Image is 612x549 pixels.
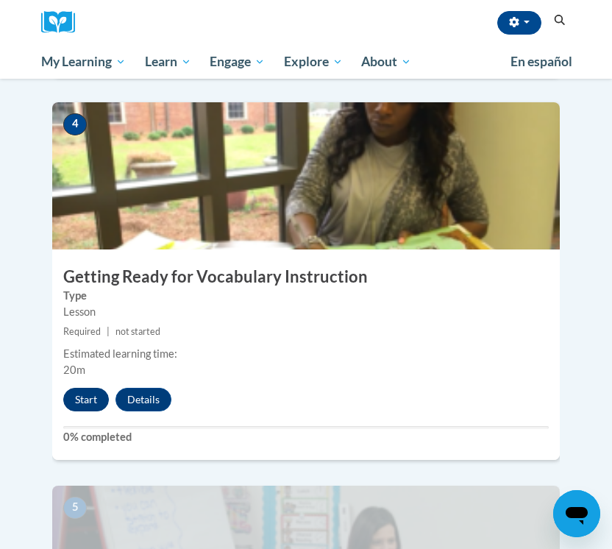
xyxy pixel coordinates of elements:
[63,364,85,376] span: 20m
[553,490,600,537] iframe: Button to launch messaging window
[549,12,571,29] button: Search
[210,53,265,71] span: Engage
[135,45,201,79] a: Learn
[41,11,85,34] a: Cox Campus
[115,388,171,411] button: Details
[145,53,191,71] span: Learn
[63,113,87,135] span: 4
[361,53,411,71] span: About
[63,388,109,411] button: Start
[200,45,274,79] a: Engage
[510,54,572,69] span: En español
[115,326,160,337] span: not started
[497,11,541,35] button: Account Settings
[63,429,549,445] label: 0% completed
[501,46,582,77] a: En español
[63,304,549,320] div: Lesson
[41,53,126,71] span: My Learning
[30,45,582,79] div: Main menu
[63,326,101,337] span: Required
[352,45,421,79] a: About
[284,53,343,71] span: Explore
[274,45,352,79] a: Explore
[41,11,85,34] img: Logo brand
[107,326,110,337] span: |
[63,346,549,362] div: Estimated learning time:
[52,102,560,249] img: Course Image
[32,45,135,79] a: My Learning
[52,266,560,288] h3: Getting Ready for Vocabulary Instruction
[63,288,549,304] label: Type
[63,497,87,519] span: 5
